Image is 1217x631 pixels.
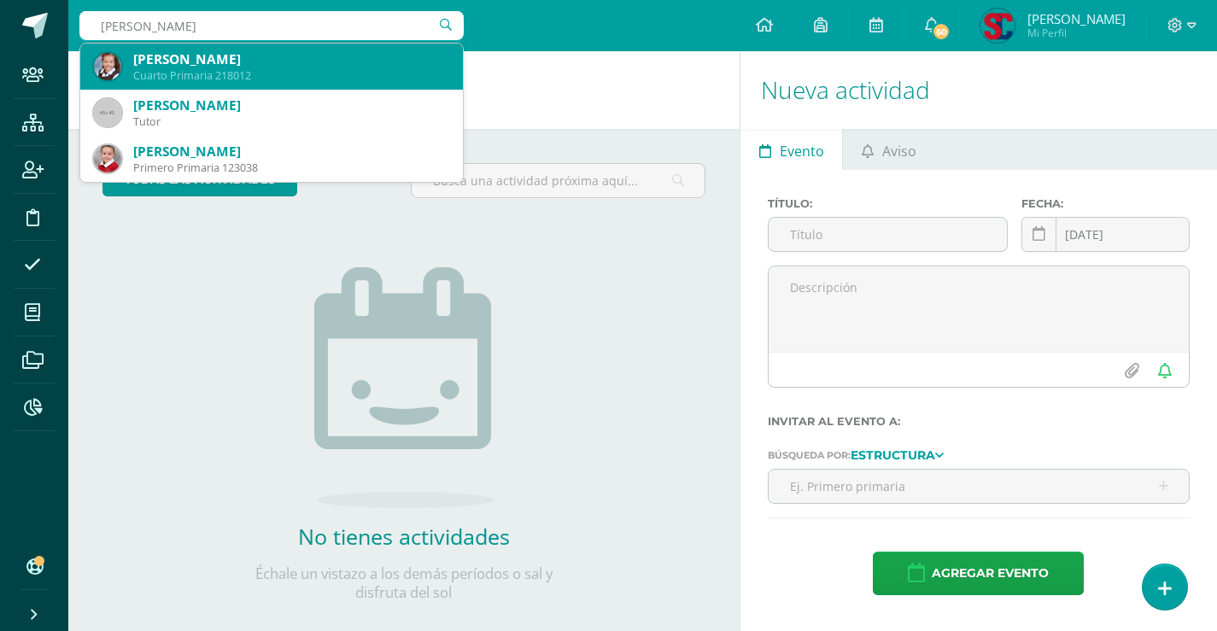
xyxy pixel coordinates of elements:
[1021,197,1190,210] label: Fecha:
[768,415,1190,428] label: Invitar al evento a:
[769,218,1008,251] input: Título
[882,131,916,172] span: Aviso
[133,161,449,175] div: Primero Primaria 123038
[851,447,935,463] strong: Estructura
[133,143,449,161] div: [PERSON_NAME]
[1027,26,1126,40] span: Mi Perfil
[843,129,934,170] a: Aviso
[740,129,842,170] a: Evento
[133,96,449,114] div: [PERSON_NAME]
[932,22,951,41] span: 60
[412,164,705,197] input: Busca una actividad próxima aquí...
[1027,10,1126,27] span: [PERSON_NAME]
[932,552,1049,594] span: Agregar evento
[314,267,494,508] img: no_activities.png
[133,68,449,83] div: Cuarto Primaria 218012
[133,114,449,129] div: Tutor
[94,99,121,126] img: 45x45
[233,522,575,551] h2: No tienes actividades
[233,564,575,602] p: Échale un vistazo a los demás períodos o sal y disfruta del sol
[980,9,1015,43] img: 26b5407555be4a9decb46f7f69f839ae.png
[94,145,121,172] img: f3947375a0bab4d42d4d6fe3f5f753e7.png
[851,448,944,460] a: Estructura
[94,53,121,80] img: a904ecd9c04e022f500ad840ab8b596d.png
[79,11,464,40] input: Busca un usuario...
[769,470,1189,503] input: Ej. Primero primaria
[133,50,449,68] div: [PERSON_NAME]
[873,552,1084,595] button: Agregar evento
[768,449,851,461] span: Búsqueda por:
[768,197,1009,210] label: Título:
[780,131,824,172] span: Evento
[1022,218,1189,251] input: Fecha de entrega
[761,51,1197,129] h1: Nueva actividad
